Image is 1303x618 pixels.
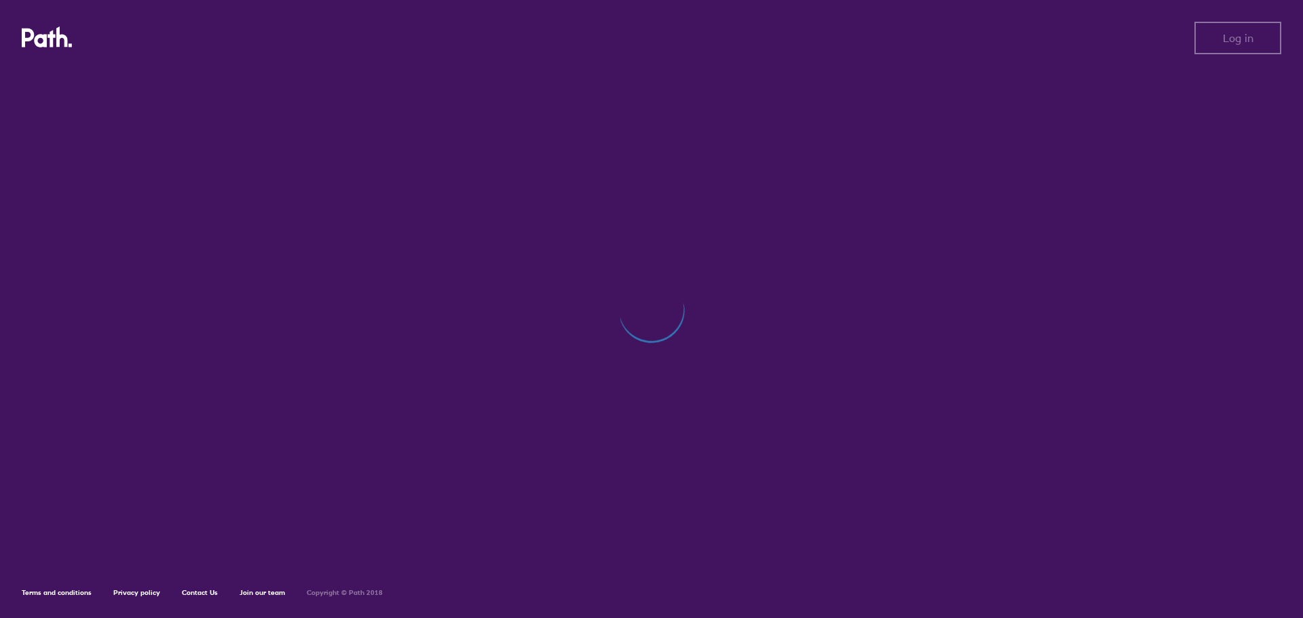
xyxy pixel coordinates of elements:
[240,588,285,597] a: Join our team
[1194,22,1281,54] button: Log in
[182,588,218,597] a: Contact Us
[22,588,92,597] a: Terms and conditions
[1223,32,1253,44] span: Log in
[307,589,383,597] h6: Copyright © Path 2018
[113,588,160,597] a: Privacy policy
